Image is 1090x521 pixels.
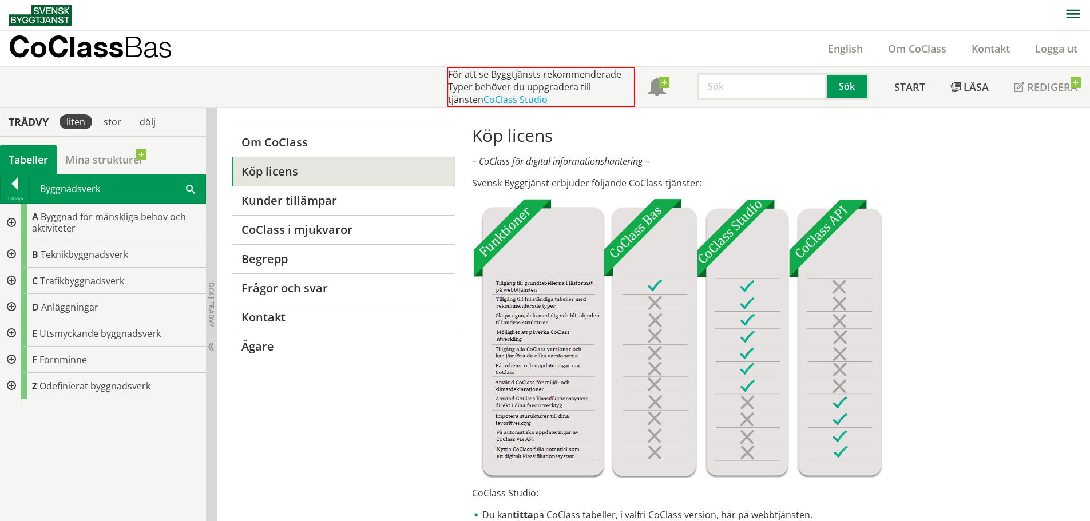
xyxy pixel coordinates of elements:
div: Trädvy [2,116,55,128]
a: Köp licens [232,157,454,186]
a: Kunder tillämpar [232,186,454,215]
a: Kontakt [232,303,454,332]
a: Begrepp [232,244,454,273]
button: Sök [827,73,869,100]
div: liten [60,114,92,129]
a: CoClass Studio [483,93,548,106]
div: dölj [133,114,162,129]
span: Trafikbyggnadsverk [40,275,124,287]
em: – CoClass för digital informationshantering – [472,155,649,168]
span: F [32,353,37,366]
p: Svensk Byggtjänst erbjuder följande CoClass-tjänster: [472,177,935,189]
span: Fornminne [39,353,87,366]
span: Läsa [964,80,989,94]
span: Z [32,380,37,392]
span: Byggnad för mänskliga behov och aktiviteter [32,210,186,234]
span: Redigera [1027,80,1077,94]
p: CoClass [9,40,172,53]
a: Mina strukturer [57,145,152,174]
a: Redigera [1001,67,1090,107]
div: För att se Byggtjänsts rekommenderade Typer behöver du uppgradera till tjänsten [447,67,635,107]
div: Tillbaka [1,194,29,203]
a: Om CoClass [232,128,454,157]
a: Ägare [232,332,454,361]
a: English [815,42,875,55]
a: Om CoClass [875,42,959,55]
span: Start [894,80,925,94]
a: Läsa [938,67,1001,107]
a: Kontakt [959,42,1022,55]
span: Odefinierat byggnadsverk [39,380,150,392]
a: Start [882,67,938,107]
span: Anläggningar [41,301,98,313]
img: Svensk Byggtjänst [9,5,72,26]
img: Tjnster-Tabell_CoClassBas-Studio-API2022-12-22.jpg [472,198,882,478]
span: E [32,327,37,340]
p: CoClass Studio: [472,487,935,499]
li: Du kan på CoClass tabeller, i valfri CoClass version, här på webbtjänsten. [472,508,935,521]
span: Notifikationer [648,79,666,97]
a: CoClass i mjukvaror [232,215,454,244]
a: Logga ut [1022,42,1090,55]
span: Teknikbyggnadsverk [41,248,128,261]
span: Sök i tabellen [186,182,195,194]
span: Dölj trädvy [207,283,216,327]
a: Frågor och svar [232,273,454,303]
strong: titta [513,508,533,521]
div: Byggnadsverk [30,174,205,203]
div: stor [97,114,128,129]
span: A [32,210,38,223]
span: Bas [124,30,172,63]
span: Utsmyckande byggnadsverk [39,327,161,340]
span: B [32,248,38,261]
span: C [32,275,38,287]
h1: Köp licens [472,125,935,146]
span: D [32,301,39,313]
input: Sök [697,73,827,100]
a: CoClassBas [9,31,197,66]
